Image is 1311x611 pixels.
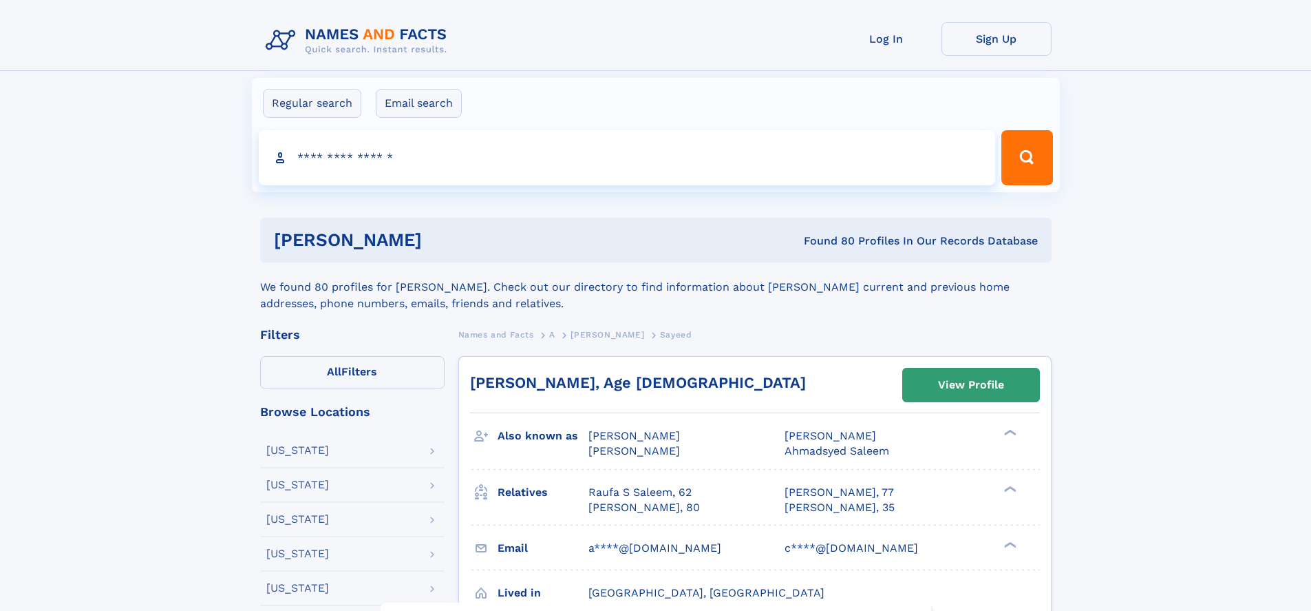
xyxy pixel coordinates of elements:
[260,356,445,389] label: Filters
[588,485,692,500] a: Raufa S Saleem, 62
[588,429,680,442] span: [PERSON_NAME]
[660,330,692,340] span: Sayeed
[588,586,824,599] span: [GEOGRAPHIC_DATA], [GEOGRAPHIC_DATA]
[549,330,555,340] span: A
[260,329,445,341] div: Filters
[266,514,329,525] div: [US_STATE]
[274,231,613,249] h1: [PERSON_NAME]
[785,485,894,500] a: [PERSON_NAME], 77
[571,326,644,343] a: [PERSON_NAME]
[498,424,588,448] h3: Also known as
[260,22,458,59] img: Logo Names and Facts
[327,365,341,378] span: All
[498,581,588,605] h3: Lived in
[785,500,895,515] a: [PERSON_NAME], 35
[571,330,644,340] span: [PERSON_NAME]
[266,479,329,490] div: [US_STATE]
[588,444,680,457] span: [PERSON_NAME]
[498,481,588,504] h3: Relatives
[903,369,1039,402] a: View Profile
[470,374,806,391] a: [PERSON_NAME], Age [DEMOGRAPHIC_DATA]
[549,326,555,343] a: A
[588,500,700,515] a: [PERSON_NAME], 80
[1001,540,1017,549] div: ❯
[941,22,1052,56] a: Sign Up
[260,406,445,418] div: Browse Locations
[376,89,462,118] label: Email search
[458,326,534,343] a: Names and Facts
[259,130,996,185] input: search input
[260,262,1052,312] div: We found 80 profiles for [PERSON_NAME]. Check out our directory to find information about [PERSON...
[785,444,889,457] span: Ahmadsyed Saleem
[498,537,588,560] h3: Email
[266,445,329,456] div: [US_STATE]
[831,22,941,56] a: Log In
[785,429,876,442] span: [PERSON_NAME]
[1001,130,1052,185] button: Search Button
[1001,428,1017,437] div: ❯
[266,583,329,594] div: [US_STATE]
[263,89,361,118] label: Regular search
[1001,484,1017,493] div: ❯
[266,548,329,559] div: [US_STATE]
[612,234,1038,249] div: Found 80 Profiles In Our Records Database
[938,369,1004,401] div: View Profile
